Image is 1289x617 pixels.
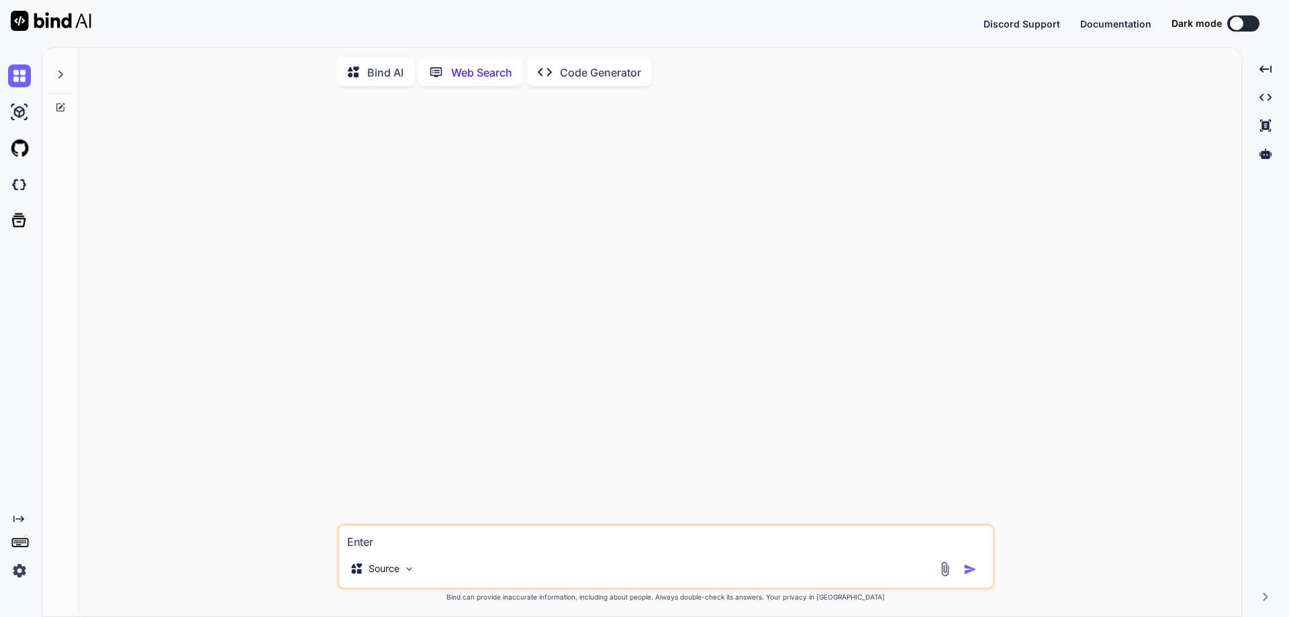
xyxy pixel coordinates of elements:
img: githubLight [8,137,31,160]
p: Web Search [451,64,512,81]
img: Pick Models [403,563,415,575]
img: ai-studio [8,101,31,124]
p: Bind AI [367,64,403,81]
span: Documentation [1080,18,1151,30]
p: Code Generator [560,64,641,81]
img: darkCloudIdeIcon [8,173,31,196]
p: Bind can provide inaccurate information, including about people. Always double-check its answers.... [337,592,995,602]
img: Bind AI [11,11,91,31]
p: Source [369,562,399,575]
span: Dark mode [1172,17,1222,30]
img: icon [963,563,977,576]
span: Discord Support [984,18,1060,30]
button: Documentation [1080,17,1151,31]
img: attachment [937,561,953,577]
img: chat [8,64,31,87]
img: settings [8,559,31,582]
textarea: Enter [339,526,993,550]
button: Discord Support [984,17,1060,31]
